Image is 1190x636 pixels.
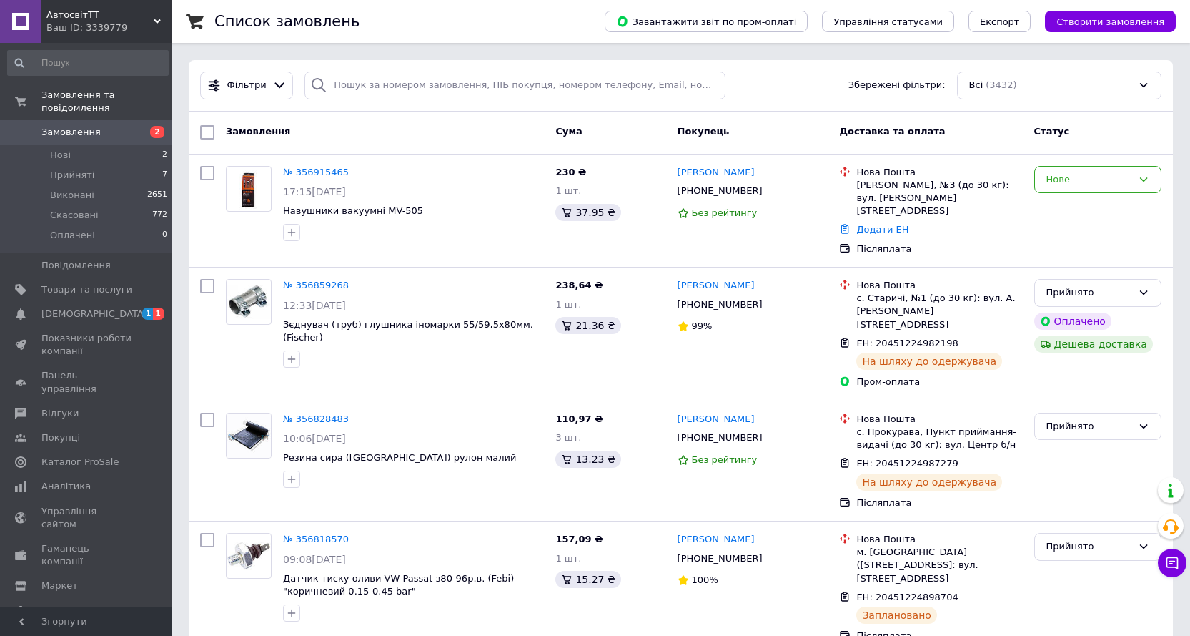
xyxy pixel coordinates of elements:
div: Нове [1046,172,1132,187]
a: [PERSON_NAME] [678,279,755,293]
span: 230 ₴ [555,167,586,177]
h1: Список замовлень [214,13,360,30]
div: 37.95 ₴ [555,204,620,221]
a: [PERSON_NAME] [678,533,755,547]
span: Скасовані [50,209,99,222]
span: Відгуки [41,407,79,420]
div: Прийнято [1046,285,1132,300]
span: 3 шт. [555,432,581,443]
span: [DEMOGRAPHIC_DATA] [41,308,147,321]
a: Зєднувач (труб) глушника іномарки 55/59,5х80мм. (Fischer) [283,319,533,343]
span: Створити замовлення [1056,16,1164,27]
span: Статус [1034,126,1070,137]
span: 772 [152,209,167,222]
div: Нова Пошта [856,279,1022,292]
img: Фото товару [227,542,271,570]
div: [PHONE_NUMBER] [675,549,765,568]
span: 12:33[DATE] [283,300,346,311]
div: с. Прокурава, Пункт приймання-видачі (до 30 кг): вул. Центр б/н [856,426,1022,451]
img: Фото товару [232,167,266,211]
span: 2 [162,149,167,162]
span: Cума [555,126,582,137]
div: На шляху до одержувача [856,353,1002,370]
button: Чат з покупцем [1158,549,1186,577]
span: 99% [692,321,713,331]
div: Заплановано [856,607,937,624]
a: Фото товару [226,413,272,459]
a: Створити замовлення [1031,16,1176,26]
span: Повідомлення [41,259,111,272]
a: № 356828483 [283,414,349,424]
div: 15.27 ₴ [555,571,620,588]
span: 1 шт. [555,299,581,310]
div: Прийнято [1046,419,1132,434]
span: Завантажити звіт по пром-оплаті [616,15,796,28]
div: Післяплата [856,496,1022,509]
span: Оплачені [50,229,95,242]
div: [PHONE_NUMBER] [675,429,765,447]
span: ЕН: 20451224898704 [856,592,958,602]
div: Нова Пошта [856,413,1022,426]
span: Налаштування [41,605,114,617]
div: 21.36 ₴ [555,317,620,334]
span: Фільтри [227,79,267,92]
span: 157,09 ₴ [555,534,603,544]
a: Фото товару [226,166,272,212]
a: Фото товару [226,279,272,325]
span: Всі [969,79,983,92]
span: ЕН: 20451224987279 [856,458,958,469]
span: 10:06[DATE] [283,433,346,444]
span: Управління статусами [833,16,943,27]
div: [PERSON_NAME], №3 (до 30 кг): вул. [PERSON_NAME][STREET_ADDRESS] [856,179,1022,218]
span: АвтосвітТТ [46,9,154,21]
span: 1 [153,308,164,320]
span: 7 [162,169,167,182]
span: 1 [142,308,154,320]
span: 100% [692,574,718,585]
span: Каталог ProSale [41,456,119,469]
a: Резина сира ([GEOGRAPHIC_DATA]) рулон малий [283,452,517,463]
span: 1 шт. [555,185,581,196]
span: Замовлення [226,126,290,137]
input: Пошук [7,50,169,76]
button: Експорт [968,11,1031,32]
span: 2 [150,126,164,138]
div: с. Старичі, №1 (до 30 кг): вул. А. [PERSON_NAME][STREET_ADDRESS] [856,292,1022,331]
div: Післяплата [856,243,1022,255]
div: [PHONE_NUMBER] [675,295,765,314]
div: Ваш ID: 3339779 [46,21,172,34]
span: Виконані [50,189,94,202]
span: Панель управління [41,369,132,395]
a: Датчик тиску оливи VW Passat з80-96р.в. (Febi) "коричневий 0.15-0.45 bar" [283,573,514,597]
a: Навушники вакуумні MV-505 [283,205,423,216]
span: 110,97 ₴ [555,414,603,424]
span: Без рейтингу [692,454,758,465]
div: Прийнято [1046,539,1132,554]
input: Пошук за номером замовлення, ПІБ покупця, номером телефону, Email, номером накладної [304,72,725,99]
div: На шляху до одержувача [856,474,1002,491]
img: Фото товару [227,285,271,318]
div: Нова Пошта [856,166,1022,179]
a: [PERSON_NAME] [678,166,755,180]
div: Пром-оплата [856,376,1022,388]
a: № 356859268 [283,280,349,290]
a: [PERSON_NAME] [678,413,755,426]
span: Доставка та оплата [839,126,945,137]
span: Експорт [980,16,1020,27]
a: № 356915465 [283,167,349,177]
span: Товари та послуги [41,283,132,296]
span: ЕН: 20451224982198 [856,338,958,348]
span: 09:08[DATE] [283,554,346,565]
span: Збережені фільтри: [848,79,946,92]
a: Додати ЕН [856,224,908,235]
button: Управління статусами [822,11,954,32]
span: 2651 [147,189,167,202]
span: Показники роботи компанії [41,332,132,358]
div: Оплачено [1034,313,1111,330]
a: № 356818570 [283,534,349,544]
span: 1 шт. [555,553,581,564]
a: Фото товару [226,533,272,579]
